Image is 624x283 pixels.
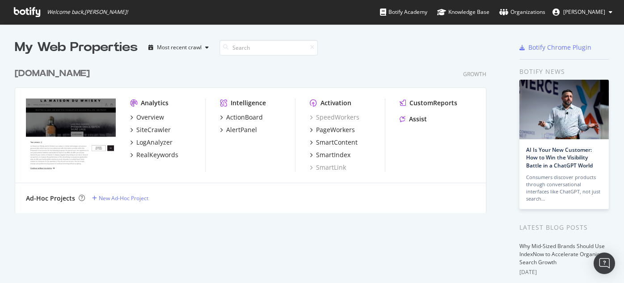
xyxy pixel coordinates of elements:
div: Most recent crawl [157,45,202,50]
div: RealKeywords [136,150,178,159]
a: SpeedWorkers [310,113,359,122]
div: [DOMAIN_NAME] [15,67,90,80]
a: LogAnalyzer [130,138,173,147]
div: Open Intercom Messenger [594,253,615,274]
div: AlertPanel [226,125,257,134]
div: LogAnalyzer [136,138,173,147]
div: Activation [320,99,351,107]
div: SmartContent [316,138,358,147]
a: SiteCrawler [130,125,171,134]
a: RealKeywords [130,150,178,159]
div: grid [15,56,493,213]
div: New Ad-Hoc Project [99,194,148,202]
a: AI Is Your New Customer: How to Win the Visibility Battle in a ChatGPT World [526,146,593,169]
a: SmartContent [310,138,358,147]
div: Knowledge Base [437,8,489,17]
input: Search [219,40,318,56]
a: Assist [400,115,427,124]
div: Intelligence [231,99,266,107]
img: whisky.fr [26,99,116,171]
div: Analytics [141,99,169,107]
a: [DOMAIN_NAME] [15,67,93,80]
div: PageWorkers [316,125,355,134]
div: Overview [136,113,164,122]
img: AI Is Your New Customer: How to Win the Visibility Battle in a ChatGPT World [519,80,609,139]
div: Latest Blog Posts [519,223,609,232]
div: Organizations [499,8,545,17]
span: Welcome back, [PERSON_NAME] ! [47,9,128,16]
div: Assist [409,115,427,124]
button: Most recent crawl [145,40,212,55]
a: SmartLink [310,163,346,172]
a: SmartIndex [310,150,350,159]
div: SmartIndex [316,150,350,159]
div: CustomReports [409,99,457,107]
div: Consumers discover products through conversational interfaces like ChatGPT, not just search… [526,174,602,202]
span: Quentin JEZEQUEL [563,8,605,16]
a: Why Mid-Sized Brands Should Use IndexNow to Accelerate Organic Search Growth [519,242,605,266]
a: AlertPanel [220,125,257,134]
a: CustomReports [400,99,457,107]
div: My Web Properties [15,39,138,56]
div: Ad-Hoc Projects [26,194,75,203]
div: Botify news [519,67,609,77]
a: ActionBoard [220,113,263,122]
a: Overview [130,113,164,122]
div: Botify Chrome Plugin [528,43,591,52]
div: SiteCrawler [136,125,171,134]
a: Botify Chrome Plugin [519,43,591,52]
div: ActionBoard [226,113,263,122]
a: New Ad-Hoc Project [92,194,148,202]
div: [DATE] [519,268,609,276]
div: Botify Academy [380,8,427,17]
a: PageWorkers [310,125,355,134]
div: Growth [463,70,486,78]
button: [PERSON_NAME] [545,5,620,19]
